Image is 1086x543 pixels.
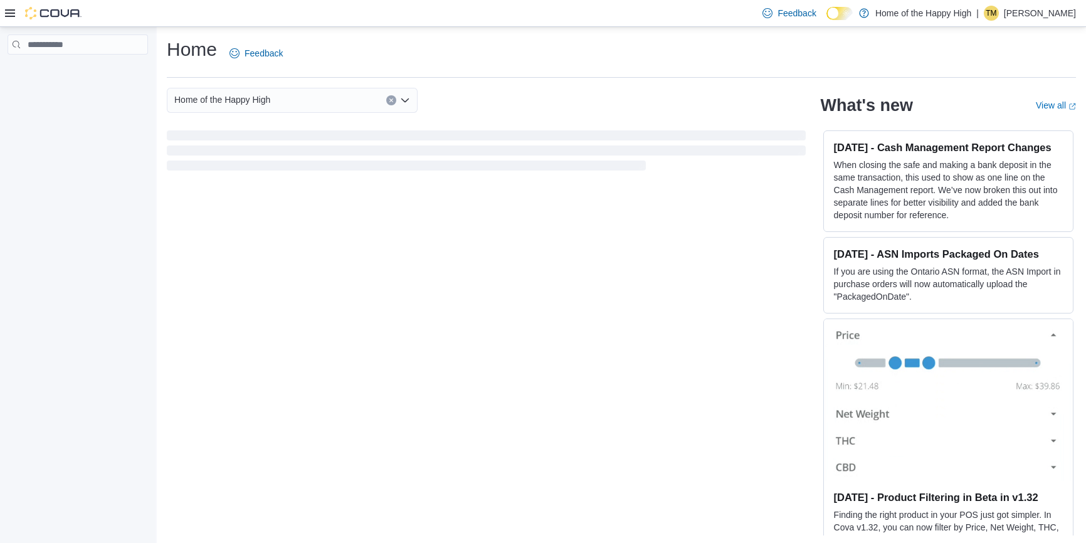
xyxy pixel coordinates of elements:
h3: [DATE] - ASN Imports Packaged On Dates [834,248,1063,260]
span: Feedback [778,7,816,19]
h2: What's new [821,95,913,115]
nav: Complex example [8,57,148,87]
a: Feedback [757,1,821,26]
p: | [976,6,979,21]
span: Home of the Happy High [174,92,270,107]
div: Tristen Mueller [984,6,999,21]
p: If you are using the Ontario ASN format, the ASN Import in purchase orders will now automatically... [834,265,1063,303]
p: Home of the Happy High [875,6,971,21]
img: Cova [25,7,82,19]
span: TM [986,6,996,21]
svg: External link [1068,103,1076,110]
button: Open list of options [400,95,410,105]
span: Feedback [245,47,283,60]
h3: [DATE] - Product Filtering in Beta in v1.32 [834,491,1063,503]
h3: [DATE] - Cash Management Report Changes [834,141,1063,154]
p: When closing the safe and making a bank deposit in the same transaction, this used to show as one... [834,159,1063,221]
button: Clear input [386,95,396,105]
h1: Home [167,37,217,62]
a: View allExternal link [1036,100,1076,110]
p: [PERSON_NAME] [1004,6,1076,21]
span: Dark Mode [826,20,827,21]
a: Feedback [224,41,288,66]
input: Dark Mode [826,7,853,20]
span: Loading [167,133,806,173]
